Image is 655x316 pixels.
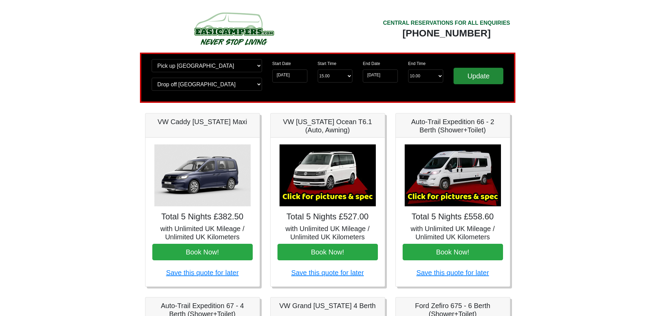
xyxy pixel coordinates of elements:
label: Start Date [272,61,291,67]
img: VW California Ocean T6.1 (Auto, Awning) [280,144,376,206]
h4: Total 5 Nights £382.50 [152,212,253,222]
h4: Total 5 Nights £558.60 [403,212,503,222]
div: CENTRAL RESERVATIONS FOR ALL ENQUIRIES [383,19,510,27]
input: Return Date [363,69,398,83]
input: Start Date [272,69,307,83]
h4: Total 5 Nights £527.00 [277,212,378,222]
a: Save this quote for later [166,269,239,276]
button: Book Now! [152,244,253,260]
h5: VW [US_STATE] Ocean T6.1 (Auto, Awning) [277,118,378,134]
h5: VW Grand [US_STATE] 4 Berth [277,302,378,310]
img: campers-checkout-logo.png [168,10,299,47]
div: [PHONE_NUMBER] [383,27,510,40]
h5: with Unlimited UK Mileage / Unlimited UK Kilometers [152,225,253,241]
label: End Date [363,61,380,67]
button: Book Now! [403,244,503,260]
input: Update [454,68,504,84]
button: Book Now! [277,244,378,260]
h5: VW Caddy [US_STATE] Maxi [152,118,253,126]
label: End Time [408,61,426,67]
img: VW Caddy California Maxi [154,144,251,206]
h5: with Unlimited UK Mileage / Unlimited UK Kilometers [403,225,503,241]
h5: with Unlimited UK Mileage / Unlimited UK Kilometers [277,225,378,241]
img: Auto-Trail Expedition 66 - 2 Berth (Shower+Toilet) [405,144,501,206]
label: Start Time [318,61,337,67]
h5: Auto-Trail Expedition 66 - 2 Berth (Shower+Toilet) [403,118,503,134]
a: Save this quote for later [291,269,364,276]
a: Save this quote for later [416,269,489,276]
